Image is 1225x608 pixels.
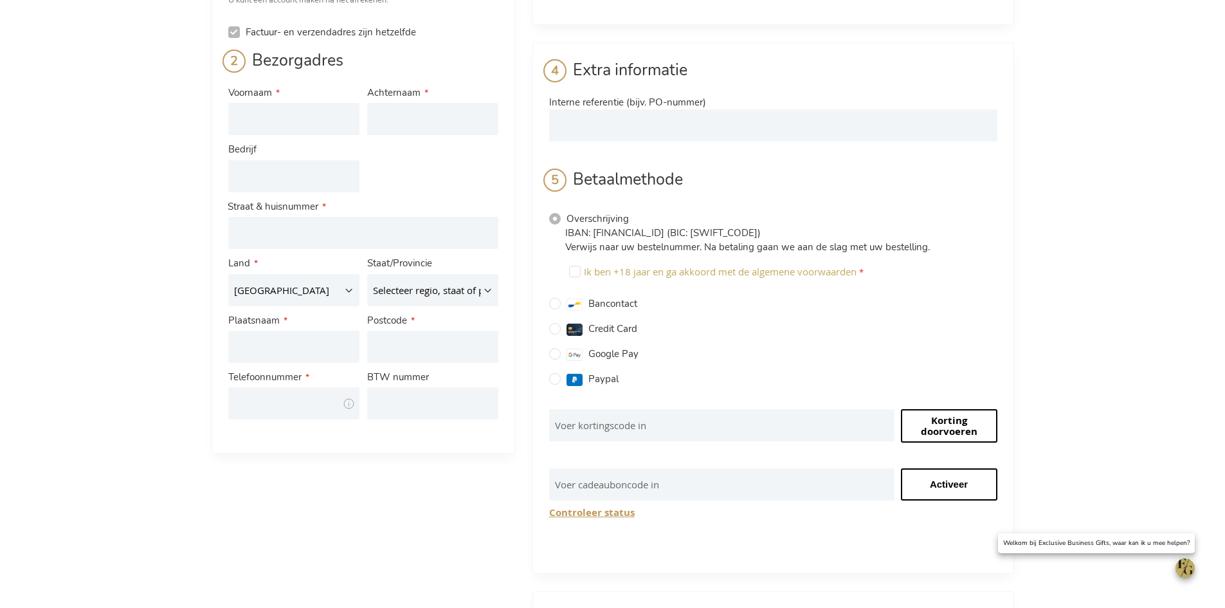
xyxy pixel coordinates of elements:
[567,349,583,361] img: googlepay.svg
[228,50,498,82] div: Bezorgadres
[228,371,302,383] span: Telefoonnummer
[246,26,416,39] span: Factuur- en verzendadres zijn hetzelfde
[588,297,637,310] span: Bancontact
[367,314,407,327] span: Postcode
[549,59,997,92] div: Extra informatie
[549,96,706,109] span: Interne referentie (bijv. PO-nummer)
[567,212,629,225] span: Overschrijving
[549,169,997,201] div: Betaalmethode
[228,257,250,270] span: Land
[367,257,432,270] span: Staat/Provincie
[588,347,639,360] span: Google Pay
[228,143,257,156] span: Bedrijf
[584,265,857,278] span: Ik ben +18 jaar en ga akkoord met de algemene voorwaarden
[228,86,272,99] span: Voornaam
[588,322,637,335] span: Credit Card
[549,409,894,441] input: Voer kortingscode in
[565,226,997,254] p: IBAN: [FINANCIAL_ID] (BIC: [SWIFT_CODE]) Verwijs naar uw bestelnummer. Na betaling gaan we aan de...
[367,86,421,99] span: Achternaam
[567,324,583,336] img: creditcard.svg
[901,468,997,501] input: Activeer
[921,414,977,438] span: Korting doorvoeren
[588,373,619,385] span: Paypal
[367,371,429,383] span: BTW nummer
[228,314,280,327] span: Plaatsnaam
[549,507,635,518] button: Controleer status
[567,374,583,386] img: paypal.svg
[567,299,583,311] img: bancontact.svg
